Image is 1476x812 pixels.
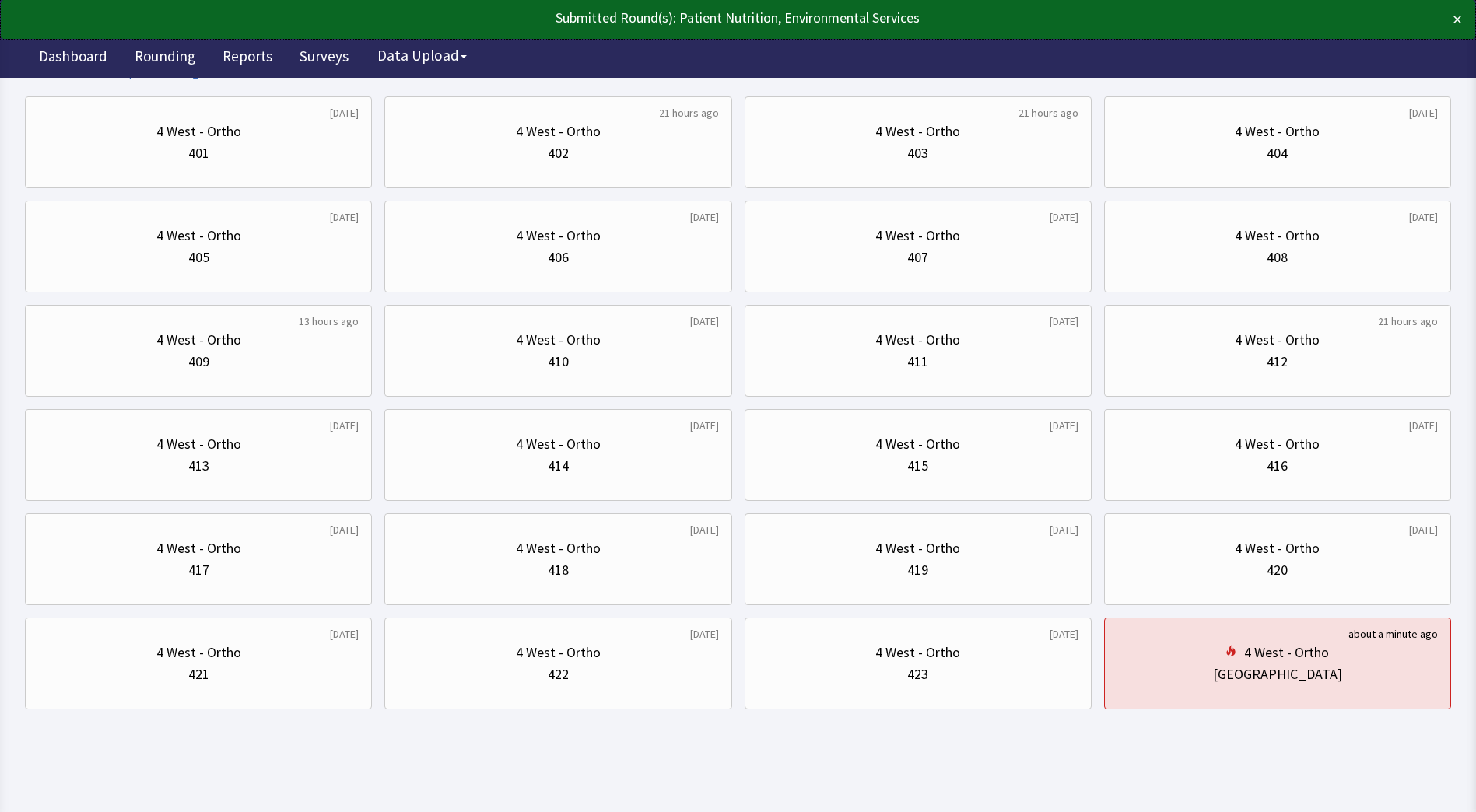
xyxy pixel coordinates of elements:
div: [DATE] [330,105,359,121]
div: 415 [907,455,928,477]
div: 416 [1267,455,1288,477]
div: [DATE] [690,313,719,329]
div: 4 West - Ortho [875,121,960,142]
div: 4 West - Ortho [1235,329,1320,351]
button: Data Upload [368,41,476,70]
div: 4 West - Ortho [516,537,601,559]
div: 21 hours ago [1018,105,1078,121]
div: 402 [548,142,569,164]
div: 4 West - Ortho [875,433,960,455]
button: × [1453,7,1462,32]
div: [DATE] [330,418,359,433]
div: 4 West - Ortho [1235,537,1320,559]
div: 4 West - Ortho [1235,225,1320,247]
div: [DATE] [1050,418,1078,433]
div: 4 West - Ortho [156,121,241,142]
div: [DATE] [1409,522,1438,537]
div: 4 West - Ortho [875,329,960,351]
div: 13 hours ago [299,313,359,329]
a: Reports [211,39,284,78]
div: [DATE] [1050,313,1078,329]
div: 4 West - Ortho [516,329,601,351]
div: 413 [188,455,209,477]
div: [DATE] [330,209,359,225]
div: 401 [188,142,209,164]
div: 4 West - Ortho [1235,433,1320,455]
div: 21 hours ago [659,105,719,121]
div: 405 [188,247,209,268]
div: 420 [1267,559,1288,581]
div: 408 [1267,247,1288,268]
div: 411 [907,351,928,373]
div: [DATE] [690,418,719,433]
div: 4 West - Ortho [875,642,960,663]
div: 4 West - Ortho [156,433,241,455]
div: 4 West - Ortho [156,225,241,247]
div: 21 hours ago [1378,313,1438,329]
div: 4 West - Ortho [875,225,960,247]
div: [DATE] [1050,209,1078,225]
div: 406 [548,247,569,268]
div: 4 West - Ortho [516,121,601,142]
div: 403 [907,142,928,164]
div: 409 [188,351,209,373]
div: [DATE] [1409,209,1438,225]
div: 422 [548,663,569,685]
div: Submitted Round(s): Patient Nutrition, Environmental Services [14,7,1317,29]
a: Dashboard [27,39,119,78]
div: [DATE] [1409,105,1438,121]
div: 407 [907,247,928,268]
div: 414 [548,455,569,477]
div: 4 West - Ortho [156,329,241,351]
div: 4 West - Ortho [516,433,601,455]
div: 419 [907,559,928,581]
div: [DATE] [1050,626,1078,642]
div: 4 West - Ortho [156,537,241,559]
div: [DATE] [690,626,719,642]
div: [DATE] [330,522,359,537]
div: 421 [188,663,209,685]
div: [DATE] [1050,522,1078,537]
div: [GEOGRAPHIC_DATA] [1213,663,1342,685]
div: 4 West - Ortho [875,537,960,559]
div: [DATE] [690,522,719,537]
div: 417 [188,559,209,581]
a: Rounding [123,39,207,78]
div: [DATE] [1409,418,1438,433]
a: Surveys [288,39,360,78]
div: 4 West - Ortho [156,642,241,663]
div: about a minute ago [1348,626,1438,642]
div: 404 [1267,142,1288,164]
div: 423 [907,663,928,685]
div: 4 West - Ortho [516,225,601,247]
div: 410 [548,351,569,373]
div: [DATE] [690,209,719,225]
div: 418 [548,559,569,581]
div: [DATE] [330,626,359,642]
div: 4 West - Ortho [1244,642,1329,663]
div: 412 [1267,351,1288,373]
div: 4 West - Ortho [1235,121,1320,142]
div: 4 West - Ortho [516,642,601,663]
